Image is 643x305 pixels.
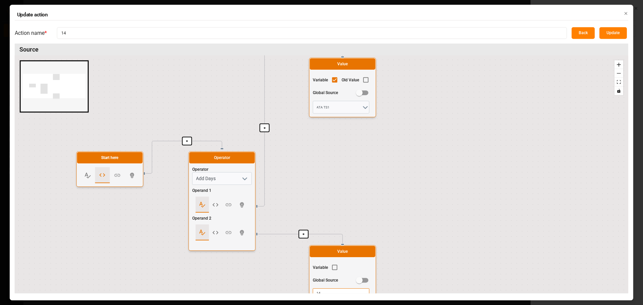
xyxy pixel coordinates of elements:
svg: Operator [212,229,219,236]
svg: Lookup [225,201,232,208]
div: Action name [15,29,45,37]
div: + [182,137,192,146]
div: React Flow controls [615,61,623,95]
svg: Value [199,201,206,208]
small: Value [337,249,348,254]
button: toggle interactivity [615,87,623,95]
svg: Lookup [225,229,232,236]
div: ValueVariableprimary checkboxOld Valueprimary checkboxGlobal Sourceprimary checkbox [309,58,376,118]
small: Operand 1 [192,188,211,193]
small: Operand 2 [192,216,211,221]
svg: Value [199,229,206,236]
small: Old Value [342,78,359,82]
div: Start herescrollable force tabs example [76,152,143,187]
svg: Logic [129,172,136,179]
input: Type to search/select [192,172,252,185]
div: scrollable force tabs example [80,167,140,183]
div: OperatorOperatorOperand 1scrollable force tabs exampleOperand 2scrollable force tabs example [189,152,256,251]
div: ($actualArrivalTsp1) + (in days) (14) [189,152,255,164]
small: Global Source [313,91,338,95]
small: Variable [313,265,328,270]
small: Variable [313,78,328,82]
button: zoom in [615,61,623,69]
button: zoom out [615,69,623,78]
button: Back [572,27,595,39]
button: fit view [615,78,623,87]
div: + [260,124,270,132]
strong: Start here [101,156,118,160]
svg: Logic [238,229,245,236]
div: ($actualArrivalTsp1) + (in days) (14) [77,152,143,164]
h2: Update action [15,12,628,17]
svg: Operator [212,201,219,208]
small: Global Source [313,279,338,283]
div: scrollable force tabs example [196,197,248,213]
svg: Value [84,172,91,179]
div: Source [15,44,628,55]
small: Value [337,62,348,67]
div: $actualArrivalTsp1 [309,58,376,70]
input: Type to search/select [313,101,369,114]
div: + [298,230,308,239]
button: Update [599,27,627,39]
svg: Operator [99,171,106,178]
svg: Lookup [114,172,121,179]
button: open menu [239,174,249,184]
small: Operator [192,167,208,172]
button: open menu [360,102,370,113]
div: ValueVariableprimary checkboxGlobal Sourceprimary checkbox [309,245,376,302]
small: Operator [214,156,230,160]
div: scrollable force tabs example [196,225,248,241]
svg: Logic [238,201,245,208]
div: 14 [309,246,376,258]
